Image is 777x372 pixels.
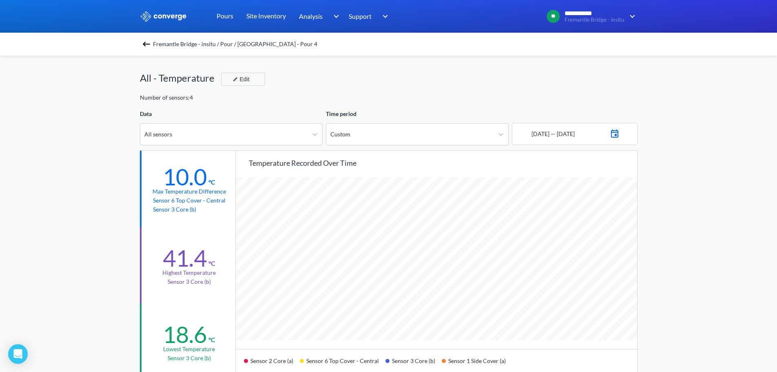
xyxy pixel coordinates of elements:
[162,268,216,277] div: Highest temperature
[8,344,28,364] div: Open Intercom Messenger
[330,130,350,139] div: Custom
[530,129,575,138] div: [DATE] — [DATE]
[153,38,317,50] span: Fremantle Bridge - insitu / Pour / [GEOGRAPHIC_DATA] - Pour 4
[221,73,265,86] button: Edit
[230,74,251,84] div: Edit
[624,11,638,21] img: downArrow.svg
[153,196,226,205] p: Sensor 6 Top Cover - Central
[249,157,637,169] div: Temperature recorded over time
[140,93,193,102] div: Number of sensors: 4
[163,321,207,348] div: 18.6
[140,109,323,118] div: Data
[377,11,390,21] img: downArrow.svg
[299,11,323,21] span: Analysis
[144,130,172,139] div: All sensors
[564,17,624,23] span: Fremantle Bridge - insitu
[233,77,238,82] img: edit-icon.svg
[142,39,151,49] img: backspace.svg
[153,205,226,214] p: Sensor 3 Core (b)
[328,11,341,21] img: downArrow.svg
[168,277,211,286] p: Sensor 3 Core (b)
[163,244,207,272] div: 41.4
[153,187,226,196] div: Max temperature difference
[326,109,509,118] div: Time period
[140,70,221,86] div: All - Temperature
[140,11,187,22] img: logo_ewhite.svg
[610,127,620,138] img: calendar_icon_blu.svg
[163,345,215,354] div: Lowest temperature
[163,163,207,191] div: 10.0
[168,354,211,363] p: Sensor 3 Core (b)
[349,11,372,21] span: Support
